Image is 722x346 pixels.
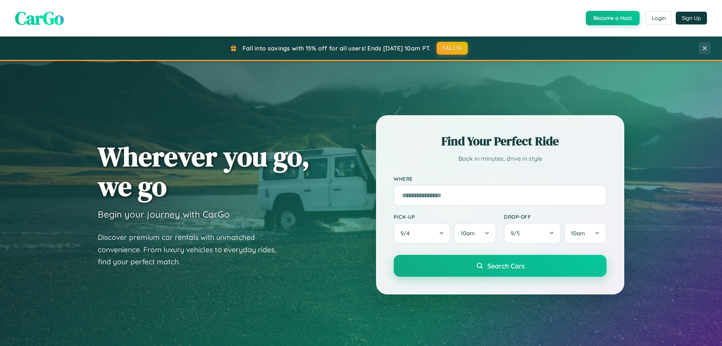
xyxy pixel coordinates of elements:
[394,223,451,244] button: 9/4
[461,230,475,237] span: 10am
[98,209,230,220] h3: Begin your journey with CarGo
[437,42,468,55] button: FALL15
[511,230,523,237] span: 9 / 5
[504,223,561,244] button: 9/5
[394,133,607,149] h2: Find Your Perfect Ride
[15,6,64,30] span: CarGo
[676,12,707,24] button: Sign Up
[243,44,431,52] span: Fall into savings with 15% off for all users! Ends [DATE] 10am PT.
[564,223,607,244] button: 10am
[394,213,496,220] label: Pick-up
[394,255,607,277] button: Search Cars
[487,262,525,270] span: Search Cars
[645,11,672,25] button: Login
[394,175,607,182] label: Where
[571,230,585,237] span: 10am
[98,142,310,201] h1: Wherever you go, we go
[394,153,607,164] p: Book in minutes, drive in style
[504,213,607,220] label: Drop-off
[400,230,413,237] span: 9 / 4
[454,223,496,244] button: 10am
[586,11,640,25] button: Become a Host
[98,231,286,268] p: Discover premium car rentals with unmatched convenience. From luxury vehicles to everyday rides, ...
